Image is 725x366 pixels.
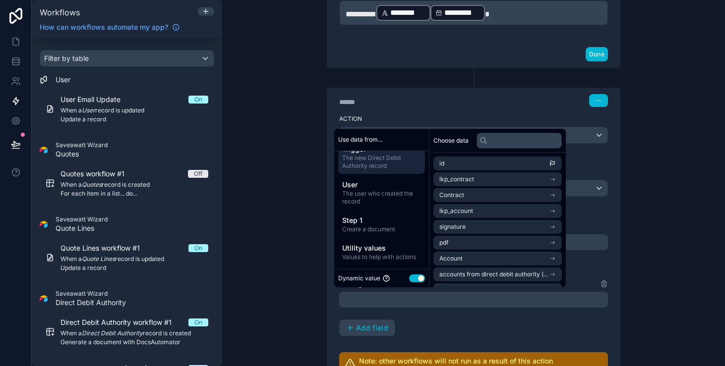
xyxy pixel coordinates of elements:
span: The new Direct Debit Authority record [342,154,421,170]
span: When a record is updated [60,106,208,114]
span: Step 1 [342,215,421,225]
span: For each item in a list... do... [60,190,208,198]
button: Done [586,47,608,61]
span: Add field [356,323,388,332]
span: When a record is created [60,329,208,337]
a: Quotes workflow #1OffWhen aQuotesrecord is createdFor each item in a list... do... [40,163,214,204]
button: Add field [339,319,395,336]
span: When a record is updated [60,255,208,263]
span: How can workflows automate my app? [40,22,168,32]
span: When a record is created [60,181,208,189]
span: Values to help with actions [342,253,421,261]
a: Quote Lines workflow #1OnWhen aQuote Linesrecord is updatedUpdate a record [40,237,214,278]
span: Update a record [60,115,208,123]
span: Quotes workflow #1 [60,169,136,179]
img: Airtable Logo [40,146,48,154]
span: User [56,75,70,85]
button: Filter by table [40,50,214,67]
div: scrollable content [334,151,429,269]
span: Direct Debit Authority [56,298,126,308]
h2: Note: other workflows will not run as a result of this action [359,356,577,366]
div: Off [194,170,202,178]
div: On [194,318,202,326]
span: Quote Lines [56,223,108,233]
img: Airtable Logo [40,220,48,228]
span: Filter by table [44,54,89,62]
span: Generate a document with DocsAutomator [60,338,208,346]
em: User [82,106,95,114]
img: Airtable Logo [40,295,48,303]
a: Direct Debit Authority workflow #1OnWhen aDirect Debit Authorityrecord is createdGenerate a docum... [40,312,214,352]
span: Utility values [342,243,421,253]
span: User Email Update [60,95,132,105]
span: Saveawatt Wizard [56,141,108,149]
button: Add field [340,320,395,336]
em: Quote Lines [82,255,115,262]
span: Dynamic value [338,274,380,282]
em: Quotes [82,181,102,188]
em: Direct Debit Authority [82,329,143,337]
div: On [194,96,202,104]
span: Workflows [40,7,80,17]
span: Direct Debit Authority workflow #1 [60,317,183,327]
span: Choose data [433,137,469,145]
span: Use data from... [338,136,382,144]
span: Quotes [56,149,108,159]
span: Saveawatt Wizard [56,290,126,298]
a: User Email UpdateOnWhen aUserrecord is updatedUpdate a record [40,89,214,129]
button: Update a record [339,127,608,144]
a: How can workflows automate my app? [36,22,184,32]
div: scrollable content [32,38,222,366]
div: On [194,244,202,252]
span: Create a document [342,225,421,233]
span: Quote Lines workflow #1 [60,243,152,253]
label: Action [339,115,608,123]
span: Saveawatt Wizard [56,215,108,223]
span: User [342,180,421,190]
span: The user who created the record [342,190,421,206]
span: Update a record [60,264,208,272]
